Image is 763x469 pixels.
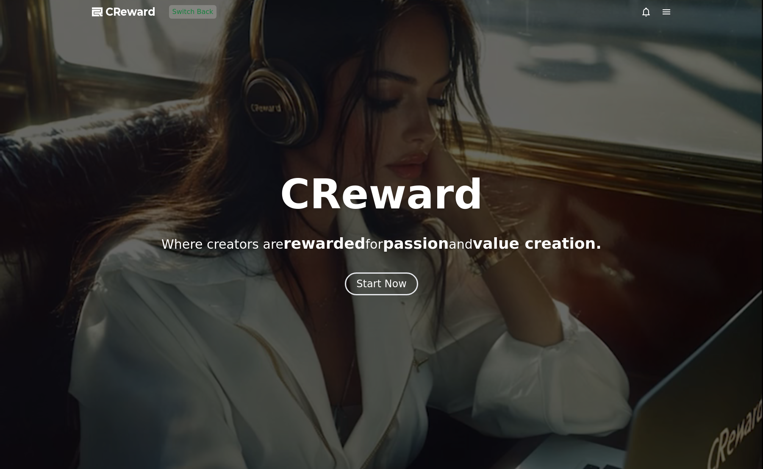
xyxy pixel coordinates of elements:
[356,277,407,291] div: Start Now
[105,5,155,19] span: CReward
[283,235,365,252] span: rewarded
[345,281,418,289] a: Start Now
[92,5,155,19] a: CReward
[383,235,449,252] span: passion
[280,174,483,215] h1: CReward
[345,272,418,295] button: Start Now
[161,235,602,252] p: Where creators are for and
[169,5,217,19] button: Switch Back
[473,235,602,252] span: value creation.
